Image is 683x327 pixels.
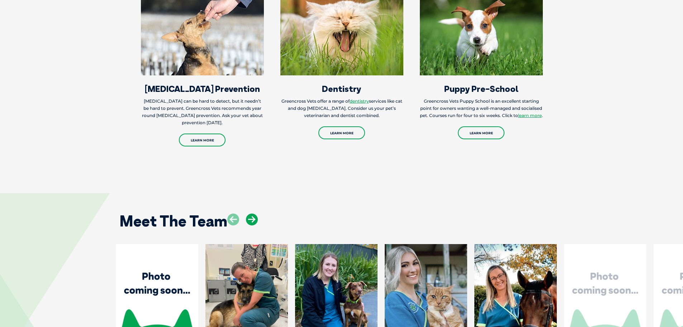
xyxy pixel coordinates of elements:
[420,84,543,93] h3: Puppy Pre-School
[420,98,543,119] p: Greencross Vets Puppy School is an excellent starting point for owners wanting a well-managed and...
[179,134,226,146] a: Learn More
[141,84,264,93] h3: [MEDICAL_DATA] Prevention
[518,113,542,118] a: learn more
[141,98,264,126] p: [MEDICAL_DATA] can be hard to detect, but it needn’t be hard to prevent. Greencross Vets recommen...
[318,126,365,139] a: Learn More
[280,84,403,93] h3: Dentistry
[119,214,227,229] h2: Meet The Team
[350,98,369,104] a: dentistry
[280,98,403,119] p: Greencross Vets offer a range of services like cat and dog [MEDICAL_DATA]. Consider us your pet’s...
[458,126,504,139] a: Learn More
